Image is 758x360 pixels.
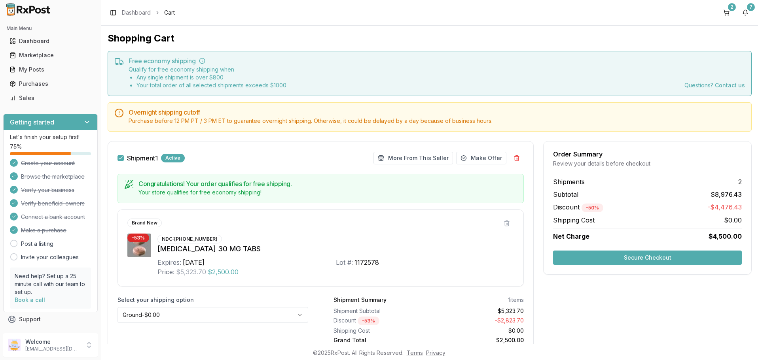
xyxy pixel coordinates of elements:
[19,330,46,337] span: Feedback
[136,74,286,81] li: Any single shipment is over $ 800
[21,240,53,248] a: Post a listing
[21,159,75,167] span: Create your account
[15,272,86,296] p: Need help? Set up a 25 minute call with our team to set up.
[164,9,175,17] span: Cart
[707,202,742,212] span: -$4,476.43
[208,267,239,277] span: $2,500.00
[432,317,524,325] div: - $2,823.70
[553,190,578,199] span: Subtotal
[6,91,95,105] a: Sales
[10,143,22,151] span: 75 %
[334,327,426,335] div: Shipping Cost
[157,258,181,267] div: Expires:
[731,333,750,352] iframe: Intercom live chat
[138,188,517,196] div: Your store qualifies for free economy shipping!
[21,200,85,207] span: Verify beneficial owners
[432,336,524,344] div: $2,500.00
[426,349,445,356] a: Privacy
[9,66,91,74] div: My Posts
[720,6,733,19] button: 2
[407,349,423,356] a: Terms
[138,181,517,187] h5: Congratulations! Your order qualifies for free shipping.
[157,243,514,254] div: [MEDICAL_DATA] 30 MG TABS
[3,3,54,16] img: RxPost Logo
[373,152,453,164] button: More From This Seller
[334,336,426,344] div: Grand Total
[25,346,80,352] p: [EMAIL_ADDRESS][DOMAIN_NAME]
[336,258,353,267] div: Lot #:
[21,173,85,181] span: Browse the marketplace
[127,155,158,161] span: Shipment 1
[157,235,222,243] div: NDC: [PHONE_NUMBER]
[432,307,524,315] div: $5,323.70
[6,77,95,91] a: Purchases
[3,326,98,341] button: Feedback
[334,307,426,315] div: Shipment Subtotal
[553,160,742,168] div: Review your details before checkout
[728,3,736,11] div: 2
[6,48,95,62] a: Marketplace
[9,51,91,59] div: Marketplace
[122,9,151,17] a: Dashboard
[553,251,742,265] button: Secure Checkout
[432,327,524,335] div: $0.00
[553,177,585,187] span: Shipments
[508,296,524,304] div: 1 items
[553,203,603,211] span: Discount
[9,80,91,88] div: Purchases
[724,215,742,225] span: $0.00
[709,232,742,241] span: $4,500.00
[739,6,752,19] button: 7
[122,9,175,17] nav: breadcrumb
[10,133,91,141] p: Let's finish your setup first!
[553,151,742,157] div: Order Summary
[6,25,95,32] h2: Main Menu
[21,186,74,194] span: Verify your business
[3,49,98,62] button: Marketplace
[117,296,308,304] label: Select your shipping option
[334,296,387,304] div: Shipment Summary
[3,35,98,47] button: Dashboard
[6,34,95,48] a: Dashboard
[8,339,21,351] img: User avatar
[108,32,752,45] h1: Shopping Cart
[25,338,80,346] p: Welcome
[129,66,286,89] div: Qualify for free economy shipping when
[21,213,85,221] span: Connect a bank account
[157,267,174,277] div: Price:
[176,267,206,277] span: $5,323.70
[129,58,745,64] h5: Free economy shipping
[21,226,66,234] span: Make a purchase
[553,232,589,240] span: Net Charge
[129,117,745,125] div: Purchase before 12 PM PT / 3 PM ET to guarantee overnight shipping. Otherwise, it could be delaye...
[582,204,603,212] div: - 50 %
[747,3,755,11] div: 7
[3,92,98,104] button: Sales
[127,234,149,242] div: - 53 %
[161,154,185,162] div: Active
[3,312,98,326] button: Support
[15,296,45,303] a: Book a call
[127,234,151,257] img: Otezla 30 MG TABS
[354,258,379,267] div: 1172578
[334,317,426,325] div: Discount
[136,81,286,89] li: Your total order of all selected shipments exceeds $ 1000
[711,190,742,199] span: $8,976.43
[3,77,98,90] button: Purchases
[9,37,91,45] div: Dashboard
[10,117,54,127] h3: Getting started
[6,62,95,77] a: My Posts
[456,152,506,164] button: Make Offer
[183,258,205,267] div: [DATE]
[21,253,79,261] a: Invite your colleagues
[684,81,745,89] div: Questions?
[553,215,595,225] span: Shipping Cost
[9,94,91,102] div: Sales
[3,63,98,76] button: My Posts
[127,219,162,227] div: Brand New
[129,109,745,115] h5: Overnight shipping cutoff
[358,317,379,325] div: - 53 %
[738,177,742,187] span: 2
